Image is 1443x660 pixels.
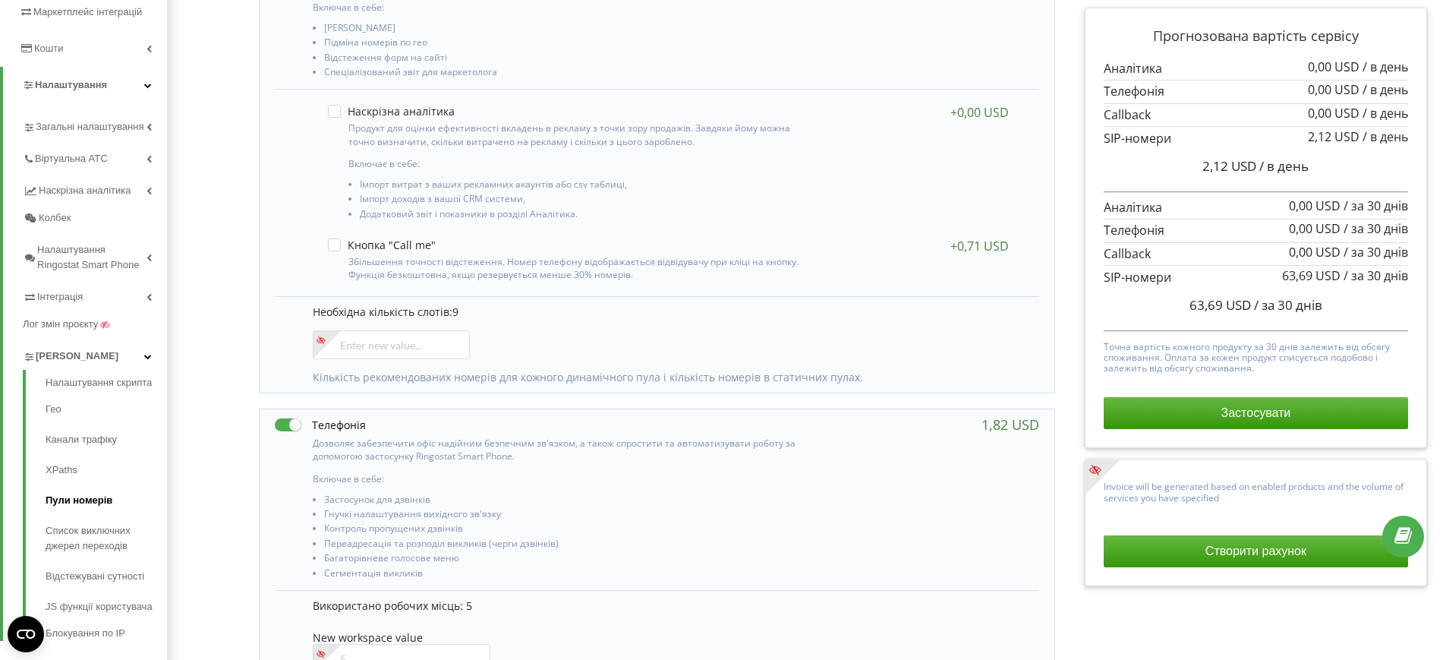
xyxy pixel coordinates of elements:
[1202,157,1256,175] span: 2,12 USD
[1344,244,1408,261] span: / за 30 днів
[1363,81,1408,98] span: / в день
[1289,197,1341,214] span: 0,00 USD
[348,122,805,147] p: Продукт для оцінки ефективності вкладень в рекламу з точки зору продажів. Завдяки йому можна точн...
[37,242,147,273] span: Налаштування Ringostat Smart Phone
[1363,128,1408,145] span: / в день
[46,561,167,592] a: Відстежувані сутності
[324,568,810,583] li: Сегментація викликів
[313,598,472,613] span: Використано робочих місць: 5
[1104,130,1408,147] p: SIP-номери
[313,630,423,645] span: New workspace value
[46,375,167,394] a: Налаштування скрипта
[324,509,810,523] li: Гнучкі налаштування вихідного зв'язку
[313,437,810,463] p: Дозволяє забезпечити офіс надійним безпечним зв'язком, а також спростити та автоматизувати роботу...
[1363,58,1408,75] span: / в день
[34,43,63,54] span: Кошти
[324,23,810,37] li: [PERSON_NAME]
[33,6,142,17] span: Маркетплейс інтеграцій
[1254,296,1322,314] span: / за 30 днів
[950,105,1009,120] div: +0,00 USD
[348,157,805,170] p: Включає в себе:
[37,289,83,305] span: Інтеграція
[1104,338,1408,374] p: Точна вартість кожного продукту за 30 днів залежить від обсягу споживання. Оплата за кожен продук...
[46,455,167,485] a: XPaths
[324,538,810,553] li: Переадресація та розподіл викликів (черги дзвінків)
[1104,269,1408,286] p: SIP-номери
[39,210,71,226] span: Колбек
[1104,60,1408,77] p: Аналітика
[1308,81,1360,98] span: 0,00 USD
[1344,267,1408,284] span: / за 30 днів
[39,183,131,198] span: Наскрізна аналітика
[23,317,98,332] span: Лог змін проєкту
[324,494,810,509] li: Застосунок для дзвінків
[36,119,143,134] span: Загальні налаштування
[1104,535,1408,567] button: Створити рахунок
[46,425,167,455] a: Канали трафіку
[452,305,458,319] span: 9
[23,141,167,172] a: Віртуальна АТС
[324,52,810,67] li: Відстеження форм на сайті
[324,67,810,81] li: Спеціалізований звіт для маркетолога
[23,204,167,232] a: Колбек
[1282,267,1341,284] span: 63,69 USD
[275,417,366,433] label: Телефонія
[313,330,470,359] input: Enter new value...
[324,523,810,538] li: Контроль пропущених дзвінків
[1104,199,1408,216] p: Аналітика
[8,616,44,652] button: Open CMP widget
[313,370,1024,385] p: Кількість рекомендованих номерів для кожного динамічного пула і кількість номерів в статичних пулах.
[1259,157,1309,175] span: / в день
[46,516,167,561] a: Список виключних джерел переходів
[313,472,810,485] p: Включає в себе:
[23,338,167,370] a: [PERSON_NAME]
[324,553,810,567] li: Багаторівневе голосове меню
[1344,197,1408,214] span: / за 30 днів
[46,622,167,641] a: Блокування по IP
[1308,58,1360,75] span: 0,00 USD
[1308,105,1360,122] span: 0,00 USD
[1104,397,1408,429] button: Застосувати
[313,1,810,14] p: Включає в себе:
[348,255,805,281] p: Збільшення точності відстеження. Номер телефону відображається відвідувачу при кліці на кнопку. Ф...
[23,279,167,311] a: Інтеграція
[360,179,805,194] li: Імпорт витрат з ваших рекламних акаунтів або csv таблиці,
[1308,128,1360,145] span: 2,12 USD
[1189,296,1251,314] span: 63,69 USD
[1104,245,1408,263] p: Callback
[23,172,167,204] a: Наскрізна аналітика
[46,485,167,516] a: Пули номерів
[1104,478,1408,504] p: Invoice will be generated based on enabled products and the volume of services you have specified
[1289,220,1341,237] span: 0,00 USD
[1104,83,1408,100] p: Телефонія
[360,209,805,223] li: Додатковий звіт і показники в розділі Аналітика.
[23,232,167,279] a: Налаштування Ringostat Smart Phone
[1289,244,1341,261] span: 0,00 USD
[23,311,167,338] a: Лог змін проєкту
[46,592,167,622] a: JS функції користувача
[328,238,436,251] label: Кнопка "Call me"
[328,105,455,118] label: Наскрізна аналітика
[1104,222,1408,239] p: Телефонія
[1363,105,1408,122] span: / в день
[23,109,167,141] a: Загальні налаштування
[1344,220,1408,237] span: / за 30 днів
[981,417,1039,432] div: 1,82 USD
[35,151,108,166] span: Віртуальна АТС
[1104,106,1408,124] p: Callback
[950,238,1009,254] div: +0,71 USD
[360,194,805,208] li: Імпорт доходів з вашої CRM системи,
[35,79,107,90] span: Налаштування
[1104,27,1408,46] p: Прогнозована вартість сервісу
[46,394,167,425] a: Гео
[3,67,167,103] a: Налаштування
[313,305,1024,320] p: Необхідна кількість слотів:
[324,37,810,52] li: Підміна номерів по гео
[36,349,118,364] span: [PERSON_NAME]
